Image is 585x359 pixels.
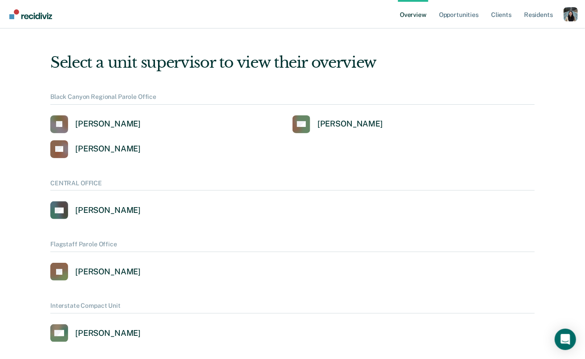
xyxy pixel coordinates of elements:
div: [PERSON_NAME] [75,205,141,216]
div: [PERSON_NAME] [75,267,141,277]
div: Black Canyon Regional Parole Office [50,93,535,105]
div: [PERSON_NAME] [317,119,383,129]
div: CENTRAL OFFICE [50,179,535,191]
a: [PERSON_NAME] [50,115,141,133]
div: Select a unit supervisor to view their overview [50,53,535,72]
div: Interstate Compact Unit [50,302,535,314]
div: [PERSON_NAME] [75,144,141,154]
button: Profile dropdown button [564,7,578,21]
img: Recidiviz [9,9,52,19]
div: [PERSON_NAME] [75,119,141,129]
div: Flagstaff Parole Office [50,241,535,252]
div: Open Intercom Messenger [555,329,576,350]
a: [PERSON_NAME] [50,263,141,281]
div: [PERSON_NAME] [75,328,141,339]
a: [PERSON_NAME] [50,201,141,219]
a: [PERSON_NAME] [50,140,141,158]
a: [PERSON_NAME] [50,324,141,342]
a: [PERSON_NAME] [292,115,383,133]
